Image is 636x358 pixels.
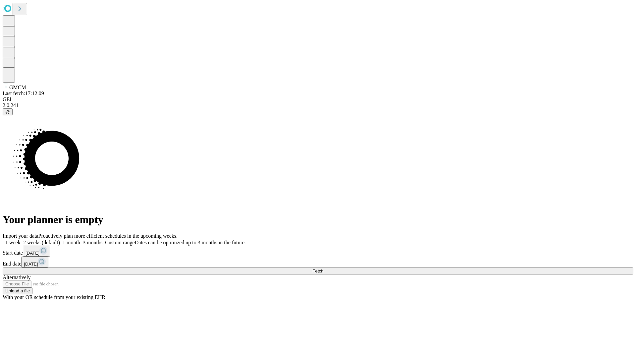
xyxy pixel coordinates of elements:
[3,213,633,226] h1: Your planner is empty
[3,102,633,108] div: 2.0.241
[3,246,633,257] div: Start date
[38,233,178,239] span: Proactively plan more efficient schedules in the upcoming weeks.
[24,262,38,267] span: [DATE]
[3,287,32,294] button: Upload a file
[3,274,30,280] span: Alternatively
[312,268,323,273] span: Fetch
[105,240,134,245] span: Custom range
[3,90,44,96] span: Last fetch: 17:12:09
[3,233,38,239] span: Import your data
[5,240,21,245] span: 1 week
[3,96,633,102] div: GEI
[83,240,102,245] span: 3 months
[63,240,80,245] span: 1 month
[3,268,633,274] button: Fetch
[23,240,60,245] span: 2 weeks (default)
[3,257,633,268] div: End date
[3,294,105,300] span: With your OR schedule from your existing EHR
[21,257,48,268] button: [DATE]
[135,240,246,245] span: Dates can be optimized up to 3 months in the future.
[5,109,10,114] span: @
[23,246,50,257] button: [DATE]
[3,108,13,115] button: @
[26,251,39,256] span: [DATE]
[9,85,26,90] span: GMCM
